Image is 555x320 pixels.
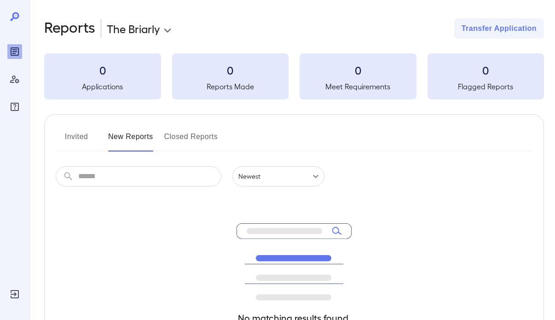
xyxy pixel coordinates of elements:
button: Closed Reports [164,129,218,151]
button: Invited [56,129,97,151]
h3: 0 [428,63,544,77]
div: Newest [232,166,324,186]
h5: Flagged Reports [428,81,544,92]
div: Reports [7,44,22,59]
button: New Reports [108,129,153,151]
h2: Reports [44,18,95,39]
h5: Reports Made [172,81,289,92]
h3: 0 [44,63,161,77]
h5: Applications [44,81,161,92]
div: Log Out [7,287,22,302]
h3: 0 [172,63,289,77]
p: The Briarly [107,21,160,36]
h5: Meet Requirements [300,81,416,92]
button: Transfer Application [454,18,544,39]
div: FAQ [7,99,22,114]
summary: 0Applications0Reports Made0Meet Requirements0Flagged Reports [44,53,544,99]
h3: 0 [300,63,416,77]
div: Manage Users [7,72,22,87]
